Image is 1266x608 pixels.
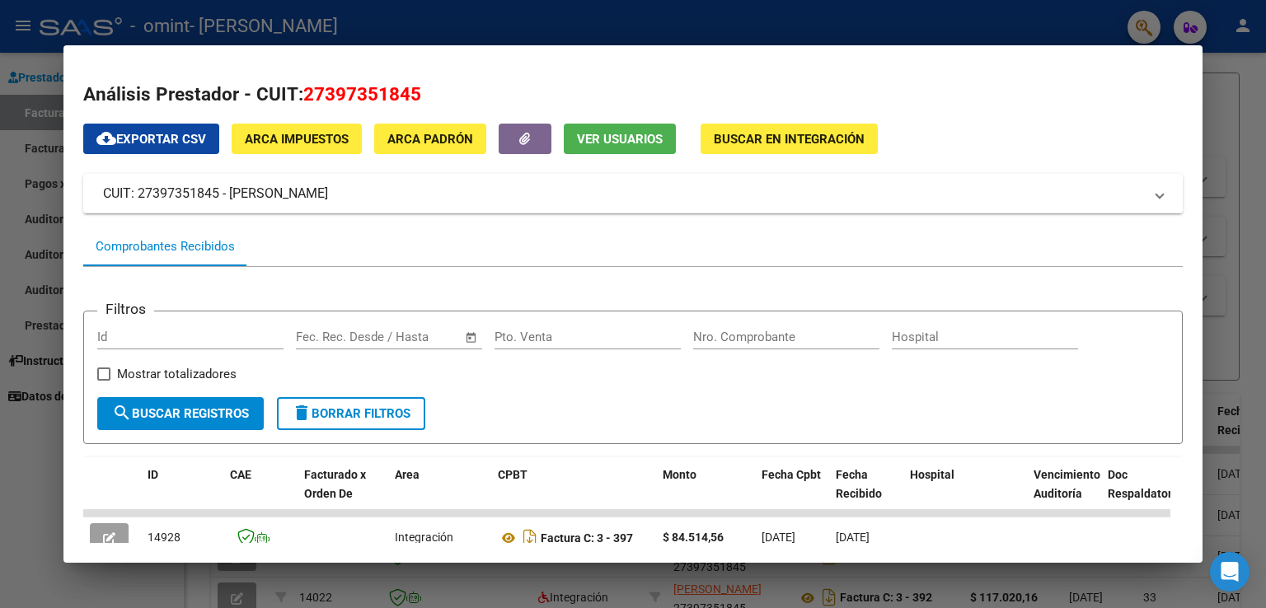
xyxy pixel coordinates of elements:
mat-icon: search [112,403,132,423]
datatable-header-cell: Fecha Cpbt [755,457,829,530]
span: Buscar en Integración [714,132,865,147]
datatable-header-cell: Hospital [903,457,1027,530]
span: Ver Usuarios [577,132,663,147]
span: Monto [663,468,696,481]
span: Doc Respaldatoria [1108,468,1182,500]
button: ARCA Impuestos [232,124,362,154]
span: Fecha Recibido [836,468,882,500]
button: Buscar Registros [97,397,264,430]
strong: Factura C: 3 - 397 [541,531,633,545]
datatable-header-cell: Facturado x Orden De [298,457,388,530]
strong: $ 84.514,56 [663,531,724,544]
h2: Análisis Prestador - CUIT: [83,81,1183,109]
span: CAE [230,468,251,481]
input: Start date [296,330,349,344]
span: Hospital [910,468,954,481]
mat-icon: delete [292,403,312,423]
button: ARCA Padrón [374,124,486,154]
div: Open Intercom Messenger [1210,552,1250,592]
span: Buscar Registros [112,406,249,421]
mat-icon: cloud_download [96,129,116,148]
span: Exportar CSV [96,132,206,147]
datatable-header-cell: ID [141,457,223,530]
span: Fecha Cpbt [762,468,821,481]
mat-panel-title: CUIT: 27397351845 - [PERSON_NAME] [103,184,1143,203]
span: Integración [395,531,453,544]
span: Mostrar totalizadores [117,364,237,384]
span: Facturado x Orden De [304,468,366,500]
span: CPBT [498,468,527,481]
div: Comprobantes Recibidos [96,237,235,256]
span: [DATE] [762,531,795,544]
span: 14928 [148,531,181,544]
mat-expansion-panel-header: CUIT: 27397351845 - [PERSON_NAME] [83,174,1183,213]
span: ID [148,468,158,481]
datatable-header-cell: CAE [223,457,298,530]
span: ARCA Impuestos [245,132,349,147]
span: ARCA Padrón [387,132,473,147]
button: Borrar Filtros [277,397,425,430]
button: Exportar CSV [83,124,219,154]
i: Descargar documento [519,525,541,551]
span: Vencimiento Auditoría [1034,468,1100,500]
span: Borrar Filtros [292,406,410,421]
span: [DATE] [836,531,870,544]
datatable-header-cell: Doc Respaldatoria [1101,457,1200,530]
datatable-header-cell: Monto [656,457,755,530]
datatable-header-cell: Fecha Recibido [829,457,903,530]
h3: Filtros [97,298,154,320]
datatable-header-cell: Vencimiento Auditoría [1027,457,1101,530]
datatable-header-cell: Area [388,457,491,530]
span: Area [395,468,420,481]
button: Buscar en Integración [701,124,878,154]
span: 27397351845 [303,83,421,105]
datatable-header-cell: CPBT [491,457,656,530]
input: End date [364,330,444,344]
button: Open calendar [462,328,481,347]
button: Ver Usuarios [564,124,676,154]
